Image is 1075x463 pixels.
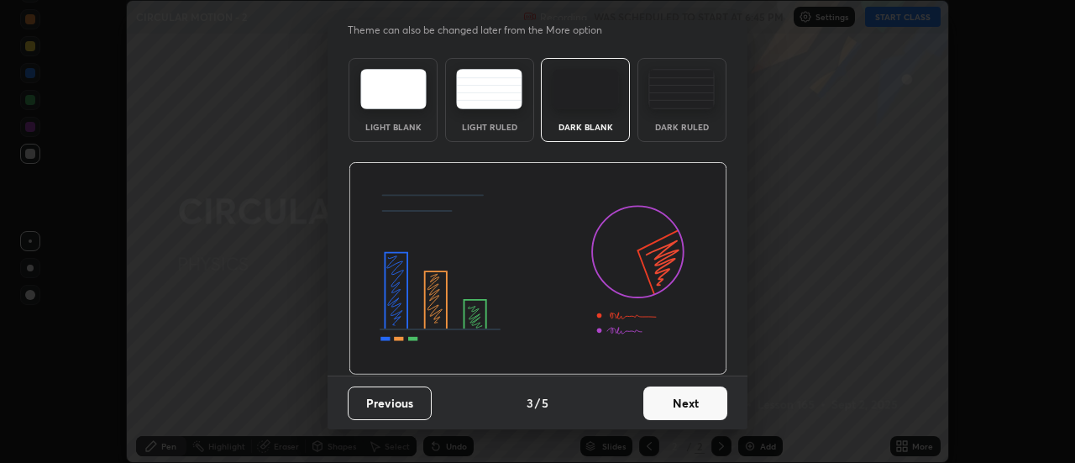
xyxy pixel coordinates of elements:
img: darkThemeBanner.d06ce4a2.svg [349,162,727,376]
img: lightTheme.e5ed3b09.svg [360,69,427,109]
img: darkTheme.f0cc69e5.svg [553,69,619,109]
h4: 3 [527,394,533,412]
h4: / [535,394,540,412]
img: lightRuledTheme.5fabf969.svg [456,69,522,109]
div: Dark Ruled [648,123,716,131]
button: Previous [348,387,432,420]
img: darkRuledTheme.de295e13.svg [648,69,715,109]
div: Dark Blank [552,123,619,131]
button: Next [643,387,727,420]
p: Theme can also be changed later from the More option [348,23,620,38]
div: Light Blank [359,123,427,131]
h4: 5 [542,394,548,412]
div: Light Ruled [456,123,523,131]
